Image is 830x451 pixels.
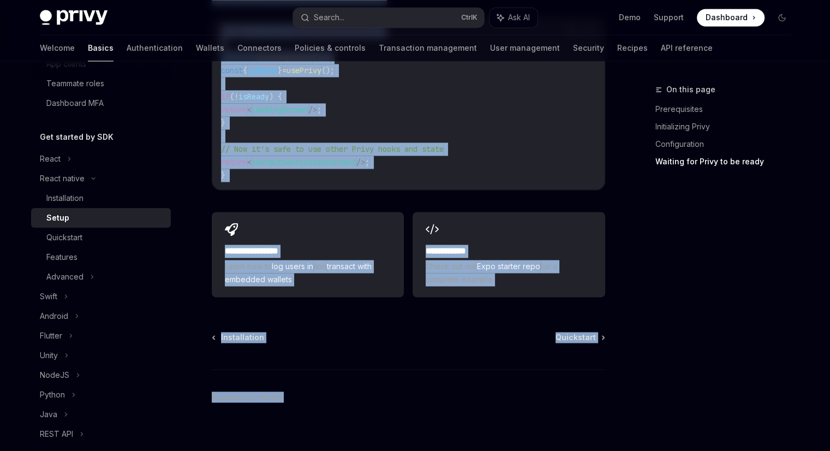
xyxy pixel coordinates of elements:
[426,260,592,286] span: Check out our for a complete example
[655,153,799,170] a: Waiting for Privy to be ready
[40,10,108,25] img: dark logo
[666,83,715,96] span: On this page
[221,332,264,343] span: Installation
[31,93,171,113] a: Dashboard MFA
[31,228,171,247] a: Quickstart
[237,35,282,61] a: Connectors
[40,310,68,323] div: Android
[247,157,252,167] span: <
[413,212,605,297] a: **** **** **Check out ourExpo starter repofor a complete example
[31,188,171,208] a: Installation
[46,251,77,264] div: Features
[661,35,713,61] a: API reference
[31,247,171,267] a: Features
[477,262,540,271] a: Expo starter repo
[221,144,444,154] span: // Now it's safe to use other Privy hooks and state
[40,35,75,61] a: Welcome
[252,157,356,167] span: YourAuthenticatedContent
[308,105,317,115] span: />
[40,290,57,303] div: Swift
[40,152,61,165] div: React
[556,332,604,343] a: Quickstart
[212,212,404,297] a: **** **** **** *Learn how tolog users inandtransact with embedded wallets
[221,66,243,75] span: const
[461,13,477,22] span: Ctrl K
[196,35,224,61] a: Wallets
[46,77,104,90] div: Teammate roles
[40,329,62,342] div: Flutter
[243,66,247,75] span: {
[221,92,230,102] span: if
[295,35,366,61] a: Policies & controls
[40,349,58,362] div: Unity
[489,8,538,27] button: Ask AI
[655,100,799,118] a: Prerequisites
[31,74,171,93] a: Teammate roles
[278,66,282,75] span: }
[356,157,365,167] span: />
[269,92,282,102] span: ) {
[40,130,114,144] h5: Get started by SDK
[88,35,114,61] a: Basics
[247,105,252,115] span: <
[321,66,335,75] span: ();
[314,11,344,24] div: Search...
[247,66,278,75] span: isReady
[212,391,284,402] a: Powered by Mintlify
[221,157,247,167] span: return
[213,332,264,343] a: Installation
[238,92,269,102] span: isReady
[221,118,225,128] span: }
[654,12,684,23] a: Support
[127,35,183,61] a: Authentication
[40,388,65,401] div: Python
[573,35,604,61] a: Security
[46,97,104,110] div: Dashboard MFA
[619,12,641,23] a: Demo
[221,105,247,115] span: return
[40,369,69,382] div: NodeJS
[655,118,799,135] a: Initializing Privy
[317,105,321,115] span: ;
[286,66,321,75] span: usePrivy
[490,35,560,61] a: User management
[234,92,238,102] span: !
[379,35,477,61] a: Transaction management
[697,9,765,26] a: Dashboard
[46,211,69,224] div: Setup
[556,332,596,343] span: Quickstart
[272,262,313,271] a: log users in
[46,192,83,205] div: Installation
[46,231,82,244] div: Quickstart
[293,8,484,27] button: Search...CtrlK
[706,12,748,23] span: Dashboard
[31,208,171,228] a: Setup
[40,428,73,441] div: REST API
[40,172,85,185] div: React native
[40,408,57,421] div: Java
[655,135,799,153] a: Configuration
[46,270,83,283] div: Advanced
[365,157,369,167] span: ;
[230,92,234,102] span: (
[282,66,286,75] span: =
[508,12,530,23] span: Ask AI
[617,35,648,61] a: Recipes
[252,105,308,115] span: LoadingScreen
[225,260,391,286] span: Learn how to and
[221,170,225,180] span: }
[773,9,791,26] button: Toggle dark mode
